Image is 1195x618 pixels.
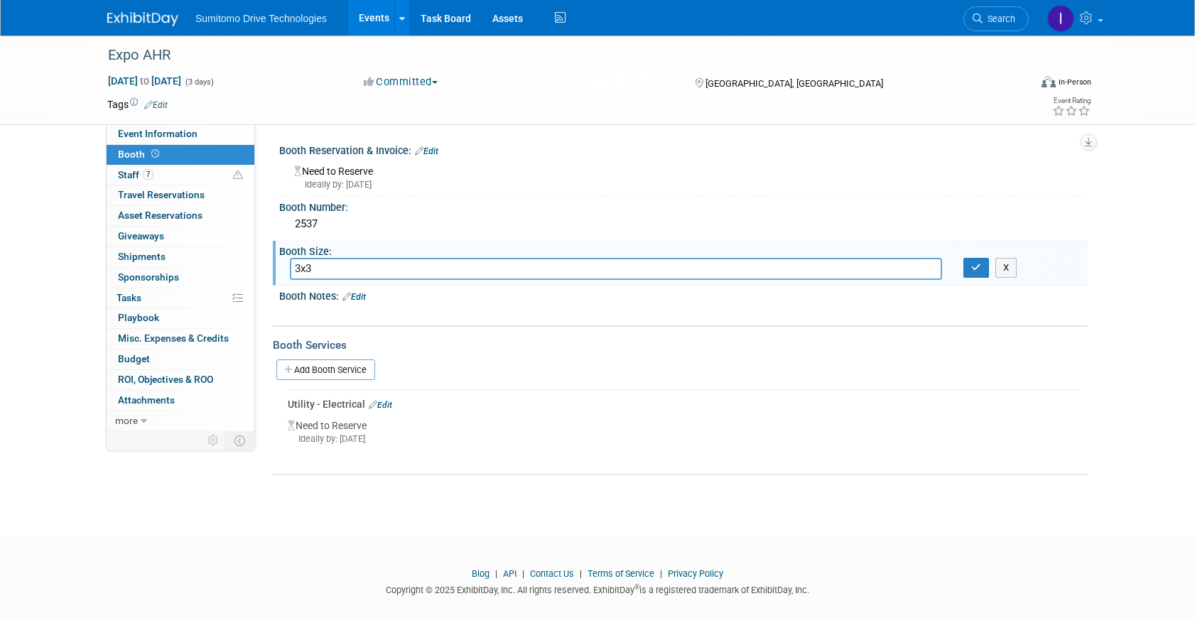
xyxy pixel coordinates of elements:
span: Shipments [118,251,166,262]
span: to [138,75,151,87]
div: Ideally by: [DATE] [288,433,1077,445]
span: Booth not reserved yet [148,148,162,159]
span: more [115,415,138,426]
span: Giveaways [118,230,164,242]
a: Edit [415,146,438,156]
a: Shipments [107,247,254,267]
span: Potential Scheduling Conflict -- at least one attendee is tagged in another overlapping event. [233,169,243,182]
span: Asset Reservations [118,210,202,221]
span: Attachments [118,394,175,406]
div: Need to Reserve [290,161,1077,191]
span: Booth [118,148,162,160]
a: Sponsorships [107,268,254,288]
div: Booth Services [273,337,1088,353]
td: Toggle Event Tabs [226,431,255,450]
div: Booth Number: [279,197,1088,215]
img: Format-Inperson.png [1042,76,1056,87]
td: Personalize Event Tab Strip [201,431,226,450]
span: Staff [118,169,153,180]
span: | [656,568,666,579]
a: Search [963,6,1029,31]
span: Tasks [117,292,141,303]
a: Attachments [107,391,254,411]
a: more [107,411,254,431]
span: (3 days) [184,77,214,87]
span: | [576,568,585,579]
a: Edit [144,100,168,110]
div: 2537 [290,213,1077,235]
a: Misc. Expenses & Credits [107,329,254,349]
span: Sumitomo Drive Technologies [195,13,327,24]
div: Event Format [945,74,1091,95]
span: | [492,568,501,579]
a: Terms of Service [588,568,654,579]
a: ROI, Objectives & ROO [107,370,254,390]
a: Budget [107,349,254,369]
a: Booth [107,145,254,165]
td: Tags [107,97,168,112]
span: Sponsorships [118,271,179,283]
button: X [995,258,1017,278]
span: [GEOGRAPHIC_DATA], [GEOGRAPHIC_DATA] [705,78,883,89]
div: Ideally by: [DATE] [294,178,1077,191]
a: Contact Us [530,568,574,579]
a: API [503,568,517,579]
div: Booth Size: [279,241,1088,259]
a: Travel Reservations [107,185,254,205]
div: Need to Reserve [288,411,1077,457]
sup: ® [634,583,639,591]
a: Asset Reservations [107,206,254,226]
span: 7 [143,169,153,180]
a: Giveaways [107,227,254,246]
span: Playbook [118,312,159,323]
span: Budget [118,353,150,364]
div: Expo AHR [103,43,1007,68]
div: Event Rating [1052,97,1091,104]
a: Add Booth Service [276,359,375,380]
a: Privacy Policy [668,568,723,579]
span: Search [983,13,1015,24]
div: Booth Reservation & Invoice: [279,140,1088,158]
button: Committed [359,75,443,90]
div: Booth Notes: [279,286,1088,304]
a: Edit [342,292,366,302]
div: In-Person [1058,77,1091,87]
a: Blog [472,568,490,579]
span: Misc. Expenses & Credits [118,332,229,344]
a: Tasks [107,288,254,308]
span: [DATE] [DATE] [107,75,182,87]
a: Edit [369,400,392,410]
a: Playbook [107,308,254,328]
a: Event Information [107,124,254,144]
div: Utility - Electrical [288,397,1077,411]
img: ExhibitDay [107,12,178,26]
span: | [519,568,528,579]
a: Staff7 [107,166,254,185]
span: Event Information [118,128,198,139]
img: Iram Rincón [1047,5,1074,32]
span: Travel Reservations [118,189,205,200]
span: ROI, Objectives & ROO [118,374,213,385]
